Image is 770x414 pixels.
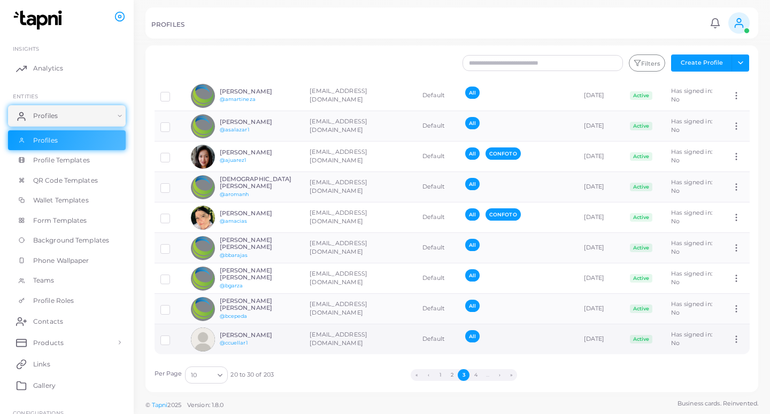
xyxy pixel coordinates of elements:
span: Teams [33,276,55,285]
a: @amacias [220,218,248,224]
span: Has signed in: No [671,178,712,194]
td: [DATE] [578,294,625,324]
span: Has signed in: No [671,300,712,316]
span: Contacts [33,317,63,326]
img: avatar [191,206,215,230]
span: Version: 1.8.0 [187,401,224,409]
td: [EMAIL_ADDRESS][DOMAIN_NAME] [304,172,417,202]
a: QR Code Templates [8,170,126,191]
h6: [PERSON_NAME] [220,119,298,126]
td: [DATE] [578,233,625,263]
button: Go to page 2 [446,369,458,381]
span: All [465,178,480,190]
td: [DATE] [578,263,625,294]
h5: PROFILES [151,21,184,28]
a: @bcepeda [220,313,248,319]
td: [EMAIL_ADDRESS][DOMAIN_NAME] [304,202,417,233]
a: Teams [8,270,126,291]
span: Has signed in: No [671,209,712,225]
a: Contacts [8,310,126,332]
span: Profiles [33,111,58,121]
span: Wallet Templates [33,196,89,205]
span: © [145,401,224,410]
td: [EMAIL_ADDRESS][DOMAIN_NAME] [304,81,417,111]
a: @asalazar1 [220,127,249,132]
a: @bgarza [220,283,243,288]
td: [DATE] [578,172,625,202]
button: Go to first page [411,369,422,381]
span: Active [630,244,652,252]
td: [DATE] [578,202,625,233]
span: All [465,117,480,129]
a: Form Templates [8,210,126,231]
button: Go to previous page [422,369,434,381]
a: Products [8,332,126,353]
img: avatar [191,145,215,169]
button: Filters [629,54,665,72]
span: Has signed in: No [671,270,712,286]
td: Default [417,172,459,202]
span: Form Templates [33,216,87,225]
span: CONFOTO [486,147,521,160]
span: Active [630,213,652,222]
a: @aromanh [220,191,249,197]
ul: Pagination [274,369,654,381]
span: All [465,147,480,160]
td: Default [417,233,459,263]
span: All [465,300,480,312]
img: avatar [191,114,215,138]
span: Analytics [33,64,63,73]
img: avatar [191,327,215,351]
input: Search for option [198,369,213,381]
button: Create Profile [671,54,732,72]
h6: [PERSON_NAME] [PERSON_NAME] [220,267,298,281]
a: @bbarajas [220,252,248,258]
td: Default [417,142,459,172]
span: Active [630,304,652,313]
span: Active [630,183,652,191]
span: Has signed in: No [671,87,712,103]
span: Has signed in: No [671,331,712,347]
a: Analytics [8,58,126,79]
a: Profile Templates [8,150,126,170]
h6: [PERSON_NAME] [PERSON_NAME] [220,298,298,311]
span: All [465,239,480,251]
span: 20 to 30 of 203 [230,371,274,379]
a: Tapni [152,401,168,409]
img: avatar [191,84,215,108]
h6: [DEMOGRAPHIC_DATA][PERSON_NAME] [220,176,298,190]
h6: [PERSON_NAME] [220,149,298,156]
td: [DATE] [578,111,625,142]
span: All [465,87,480,99]
h6: [PERSON_NAME] [220,210,298,217]
a: Gallery [8,374,126,396]
a: Phone Wallpaper [8,251,126,271]
span: Profile Roles [33,296,74,306]
td: [EMAIL_ADDRESS][DOMAIN_NAME] [304,324,417,355]
span: ENTITIES [13,93,38,99]
td: [EMAIL_ADDRESS][DOMAIN_NAME] [304,294,417,324]
label: Per Page [155,370,182,378]
td: [EMAIL_ADDRESS][DOMAIN_NAME] [304,142,417,172]
button: Go to last page [505,369,517,381]
span: Products [33,338,64,348]
img: avatar [191,297,215,321]
span: All [465,208,480,221]
button: Go to page 1 [434,369,446,381]
a: @ajuarez1 [220,157,247,163]
span: Phone Wallpaper [33,256,89,265]
h6: [PERSON_NAME] [220,88,298,95]
span: Profile Templates [33,155,90,165]
span: Business cards. Reinvented. [677,399,758,408]
a: @ccuellar1 [220,340,248,346]
td: Default [417,111,459,142]
td: [EMAIL_ADDRESS][DOMAIN_NAME] [304,111,417,142]
a: Profile Roles [8,291,126,311]
td: [DATE] [578,324,625,355]
span: Background Templates [33,236,109,245]
td: [DATE] [578,81,625,111]
span: Has signed in: No [671,118,712,134]
h6: [PERSON_NAME] [220,332,298,339]
td: Default [417,324,459,355]
img: avatar [191,236,215,260]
